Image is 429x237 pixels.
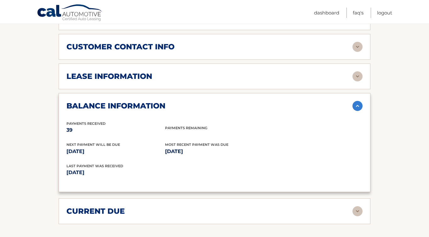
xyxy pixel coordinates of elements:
a: Dashboard [314,8,339,18]
h2: lease information [66,72,152,81]
span: Payments Received [66,121,106,126]
img: accordion-rest.svg [352,206,363,216]
p: 39 [66,126,165,135]
h2: customer contact info [66,42,174,52]
a: Logout [377,8,392,18]
p: [DATE] [66,147,165,156]
img: accordion-active.svg [352,101,363,111]
a: FAQ's [353,8,363,18]
p: [DATE] [66,168,214,177]
span: Next Payment will be due [66,142,120,147]
img: accordion-rest.svg [352,71,363,81]
p: [DATE] [165,147,264,156]
span: Most Recent Payment Was Due [165,142,228,147]
img: accordion-rest.svg [352,42,363,52]
h2: current due [66,207,125,216]
span: Payments Remaining [165,126,207,130]
a: Cal Automotive [37,4,103,22]
span: Last Payment was received [66,164,123,168]
h2: balance information [66,101,165,111]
